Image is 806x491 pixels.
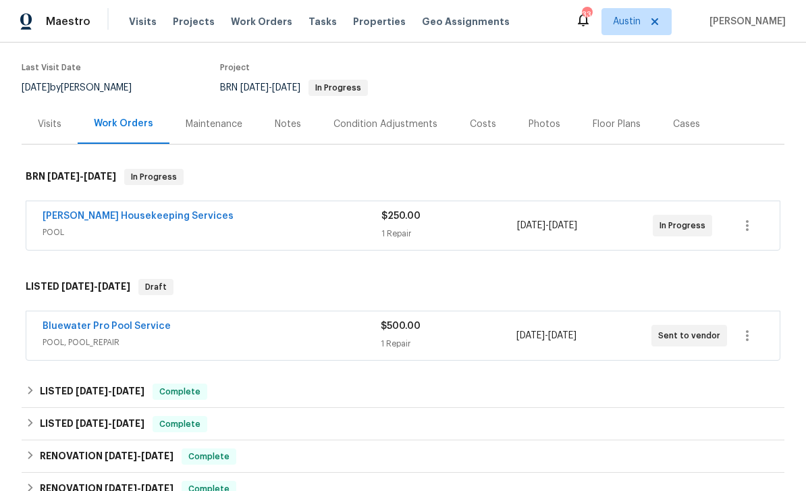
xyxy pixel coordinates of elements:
[272,83,300,93] span: [DATE]
[275,118,301,131] div: Notes
[47,172,116,181] span: -
[529,118,560,131] div: Photos
[26,279,130,295] h6: LISTED
[22,83,50,93] span: [DATE]
[582,8,591,22] div: 33
[186,118,242,131] div: Maintenance
[40,384,144,400] h6: LISTED
[220,63,250,72] span: Project
[549,221,577,230] span: [DATE]
[43,226,381,239] span: POOL
[231,15,292,28] span: Work Orders
[381,337,516,351] div: 1 Repair
[76,419,108,428] span: [DATE]
[173,15,215,28] span: Projects
[381,321,421,331] span: $500.00
[593,118,641,131] div: Floor Plans
[308,17,337,26] span: Tasks
[673,118,700,131] div: Cases
[40,416,144,432] h6: LISTED
[381,227,517,240] div: 1 Repair
[76,386,144,396] span: -
[140,280,172,294] span: Draft
[22,155,784,199] div: BRN [DATE]-[DATE]In Progress
[704,15,786,28] span: [PERSON_NAME]
[43,321,171,331] a: Bluewater Pro Pool Service
[517,221,545,230] span: [DATE]
[470,118,496,131] div: Costs
[516,329,576,342] span: -
[22,265,784,309] div: LISTED [DATE]-[DATE]Draft
[22,376,784,408] div: LISTED [DATE]-[DATE]Complete
[40,448,173,465] h6: RENOVATION
[154,385,206,398] span: Complete
[76,419,144,428] span: -
[220,83,368,93] span: BRN
[22,408,784,440] div: LISTED [DATE]-[DATE]Complete
[26,169,116,185] h6: BRN
[516,331,545,340] span: [DATE]
[548,331,576,340] span: [DATE]
[129,15,157,28] span: Visits
[240,83,300,93] span: -
[105,451,173,461] span: -
[112,386,144,396] span: [DATE]
[613,15,641,28] span: Austin
[112,419,144,428] span: [DATE]
[43,211,234,221] a: [PERSON_NAME] Housekeeping Services
[22,80,148,96] div: by [PERSON_NAME]
[43,336,381,349] span: POOL, POOL_REPAIR
[94,117,153,130] div: Work Orders
[105,451,137,461] span: [DATE]
[154,417,206,431] span: Complete
[84,172,116,181] span: [DATE]
[126,170,182,184] span: In Progress
[61,282,94,291] span: [DATE]
[183,450,235,463] span: Complete
[22,440,784,473] div: RENOVATION [DATE]-[DATE]Complete
[333,118,437,131] div: Condition Adjustments
[310,84,367,92] span: In Progress
[353,15,406,28] span: Properties
[660,219,711,232] span: In Progress
[38,118,61,131] div: Visits
[22,63,81,72] span: Last Visit Date
[76,386,108,396] span: [DATE]
[141,451,173,461] span: [DATE]
[381,211,421,221] span: $250.00
[240,83,269,93] span: [DATE]
[658,329,726,342] span: Sent to vendor
[46,15,90,28] span: Maestro
[98,282,130,291] span: [DATE]
[47,172,80,181] span: [DATE]
[61,282,130,291] span: -
[517,219,577,232] span: -
[422,15,510,28] span: Geo Assignments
